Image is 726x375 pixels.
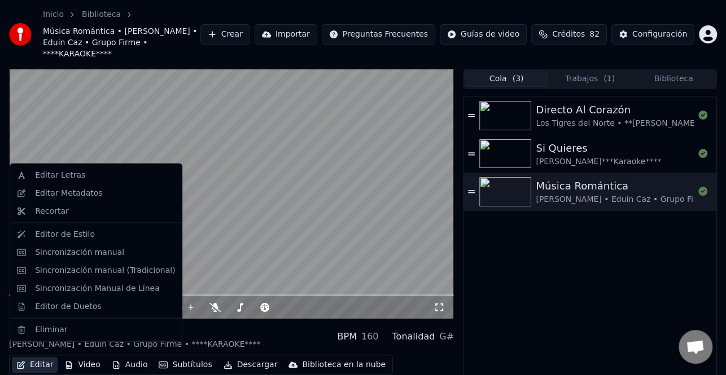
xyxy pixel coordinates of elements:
button: Trabajos [548,70,632,87]
div: [PERSON_NAME] • Eduin Caz • Grupo Firme • ****KARAOKE**** [9,339,260,350]
button: Preguntas Frecuentes [322,24,435,45]
div: Editar Metadatos [35,188,102,199]
div: G# [439,330,454,343]
div: 160 [361,330,379,343]
div: Los Tigres del Norte • **[PERSON_NAME] HN** [536,118,720,129]
span: ( 1 ) [603,73,615,85]
div: Sincronización manual [35,246,124,258]
div: Si Quieres [536,140,661,156]
a: Inicio [43,9,64,20]
button: Guías de video [440,24,527,45]
button: Importar [255,24,317,45]
div: BPM [337,330,356,343]
div: Biblioteca en la nube [302,359,386,370]
div: Chat abierto [679,330,712,364]
div: Editor de Duetos [35,301,101,312]
span: Música Romántica • [PERSON_NAME] • Eduin Caz • Grupo Firme • ****KARAOKE**** [43,26,200,60]
span: 82 [589,29,600,40]
button: Editar [12,357,58,373]
button: Crear [200,24,250,45]
div: Tonalidad [392,330,435,343]
span: ( 3 ) [512,73,523,85]
nav: breadcrumb [43,9,200,60]
a: Biblioteca [82,9,121,20]
div: Recortar [35,205,69,217]
div: Sincronización Manual de Línea [35,283,160,294]
div: Eliminar [35,324,67,335]
button: Descargar [219,357,282,373]
button: Audio [107,357,152,373]
div: Directo Al Corazón [536,102,720,118]
button: Subtítulos [154,357,216,373]
div: Sincronización manual (Tradicional) [35,264,175,276]
span: Créditos [552,29,585,40]
img: youka [9,23,32,46]
div: Música Romántica [9,323,260,339]
button: Créditos82 [531,24,607,45]
button: Video [60,357,104,373]
button: Biblioteca [632,70,715,87]
button: Configuración [611,24,694,45]
button: Cola [465,70,548,87]
div: Editor de Estilo [35,228,95,240]
div: Editar Letras [35,170,85,181]
div: Configuración [632,29,687,40]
